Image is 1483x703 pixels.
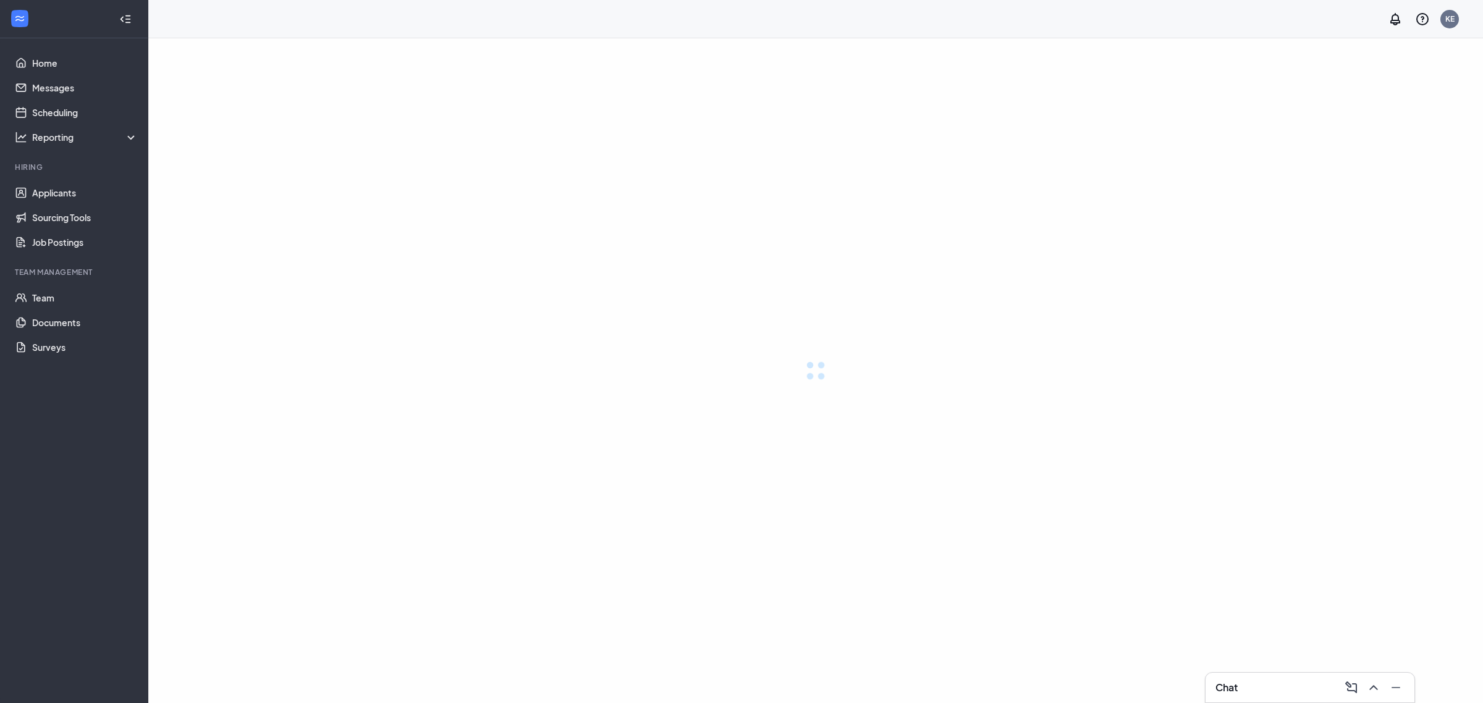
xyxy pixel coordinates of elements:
[32,335,138,360] a: Surveys
[32,51,138,75] a: Home
[32,131,138,143] div: Reporting
[1340,678,1360,697] button: ComposeMessage
[15,267,135,277] div: Team Management
[32,180,138,205] a: Applicants
[119,13,132,25] svg: Collapse
[1344,680,1359,695] svg: ComposeMessage
[32,100,138,125] a: Scheduling
[1445,14,1455,24] div: KE
[32,75,138,100] a: Messages
[14,12,26,25] svg: WorkstreamLogo
[32,205,138,230] a: Sourcing Tools
[32,310,138,335] a: Documents
[1215,681,1238,694] h3: Chat
[1385,678,1405,697] button: Minimize
[15,162,135,172] div: Hiring
[1366,680,1381,695] svg: ChevronUp
[1388,12,1403,27] svg: Notifications
[32,285,138,310] a: Team
[1415,12,1430,27] svg: QuestionInfo
[15,131,27,143] svg: Analysis
[1363,678,1382,697] button: ChevronUp
[1388,680,1403,695] svg: Minimize
[32,230,138,255] a: Job Postings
